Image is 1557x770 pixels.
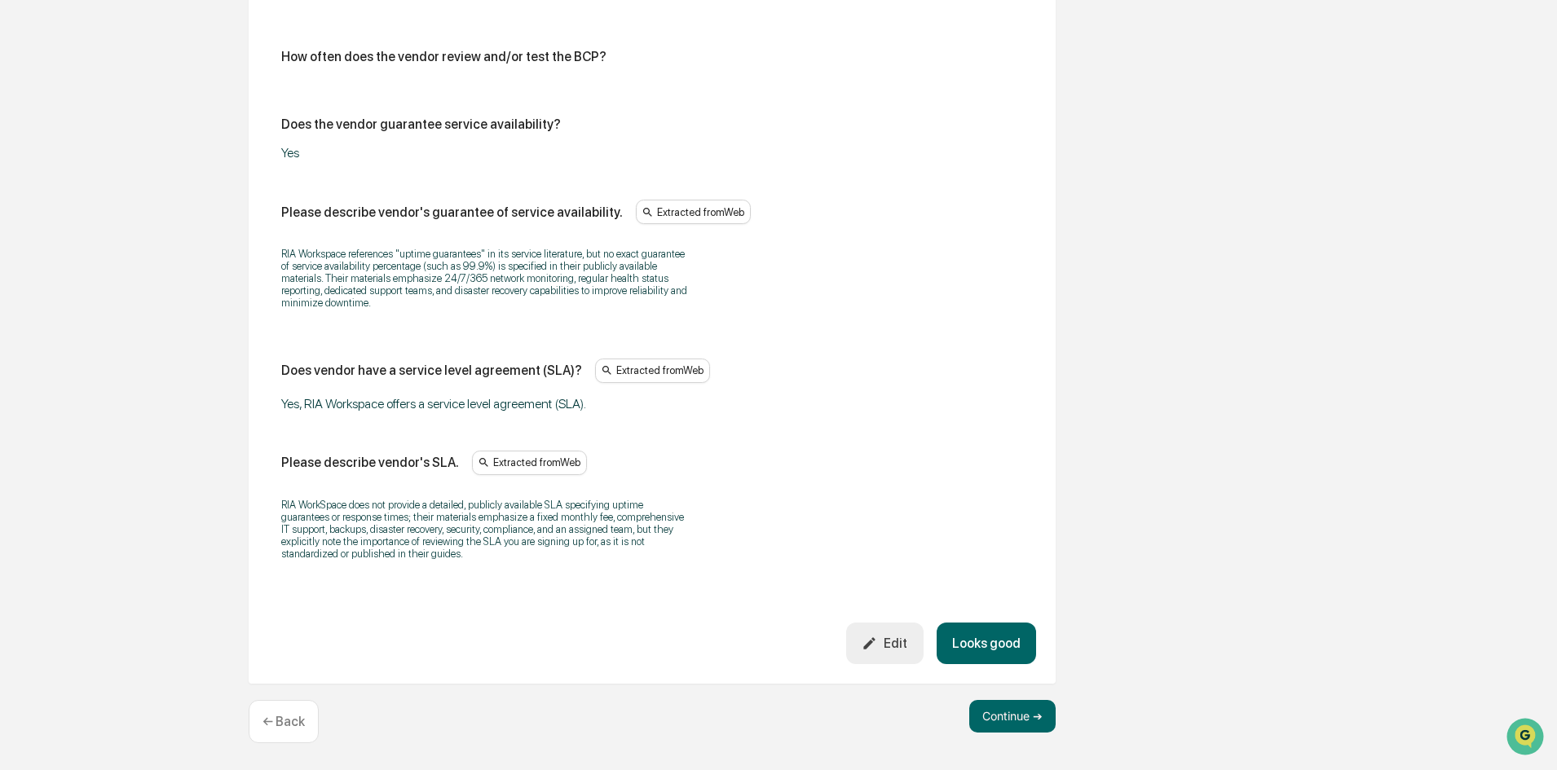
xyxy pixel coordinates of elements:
button: Start new chat [277,130,297,149]
button: Edit [846,623,924,664]
div: Please describe vendor's SLA. [281,455,459,470]
p: RIA Workspace references "uptime guarantees" in its service literature, but no exact guarantee of... [281,248,689,309]
iframe: Open customer support [1505,716,1549,760]
div: Start new chat [55,125,267,141]
div: Please describe vendor's guarantee of service availability. [281,205,623,220]
p: RIA WorkSpace does not provide a detailed, publicly available SLA specifying uptime guarantees or... [281,499,689,560]
div: Does vendor have a service level agreement (SLA)? [281,363,582,378]
div: How often does the vendor review and/or test the BCP? [281,49,606,64]
div: Does the vendor guarantee service availability? [281,117,561,132]
div: Edit [862,636,907,651]
div: 🔎 [16,238,29,251]
div: 🗄️ [118,207,131,220]
a: Powered byPylon [115,275,197,288]
img: 1746055101610-c473b297-6a78-478c-a979-82029cc54cd1 [16,125,46,154]
div: Yes [281,145,689,161]
span: Preclearance [33,205,105,222]
div: Extracted from Web [636,200,751,224]
a: 🗄️Attestations [112,199,209,228]
span: Attestations [135,205,202,222]
div: Yes, RIA Workspace offers a service level agreement (SLA). [281,396,689,411]
p: How can we help? [16,34,297,60]
button: Continue ➔ [969,700,1056,733]
a: 🔎Data Lookup [10,230,109,259]
div: We're available if you need us! [55,141,206,154]
span: Pylon [162,276,197,288]
div: 🖐️ [16,207,29,220]
div: Extracted from Web [472,451,587,475]
p: ← Back [262,714,305,729]
span: Data Lookup [33,236,103,253]
div: Extracted from Web [595,359,710,383]
button: Looks good [937,623,1036,664]
a: 🖐️Preclearance [10,199,112,228]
